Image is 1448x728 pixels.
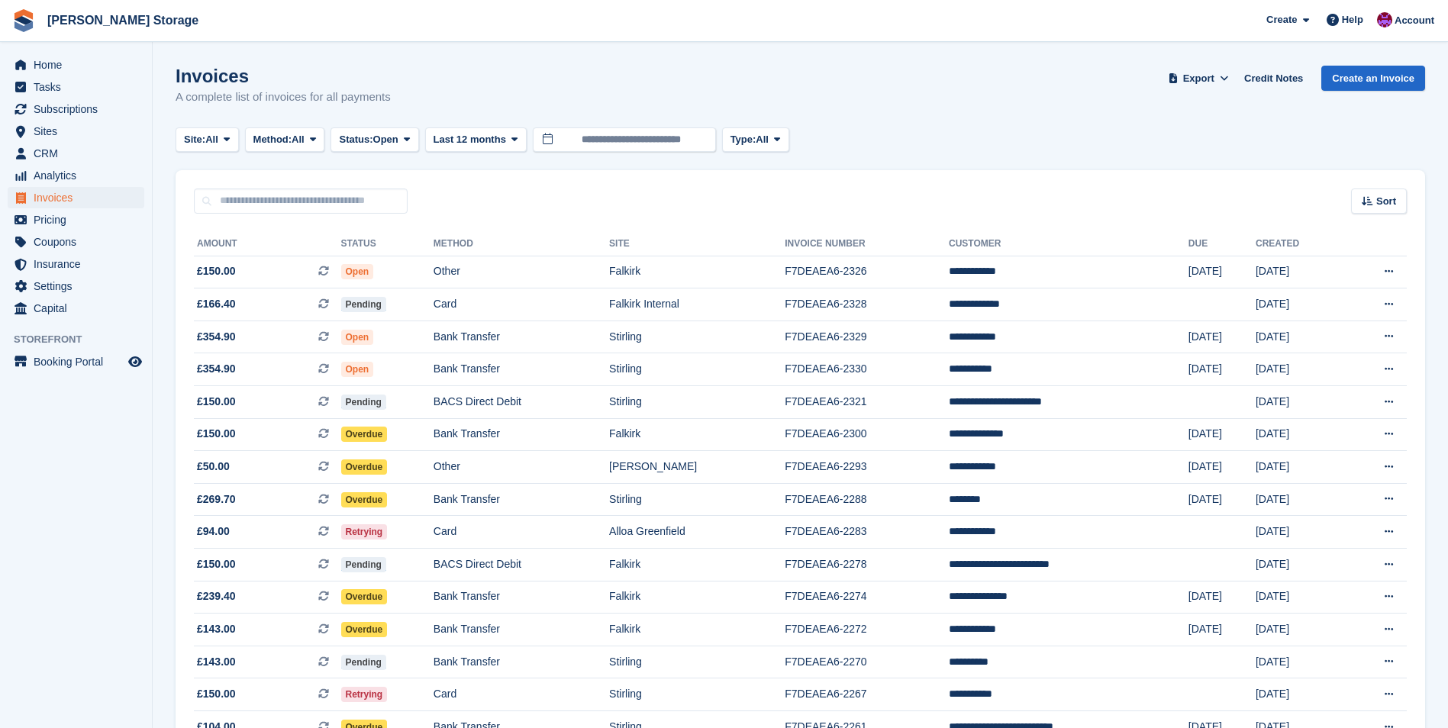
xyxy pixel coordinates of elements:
span: £143.00 [197,621,236,637]
span: Open [341,362,374,377]
span: Retrying [341,524,388,540]
span: £269.70 [197,491,236,507]
td: [PERSON_NAME] [609,451,785,484]
span: Invoices [34,187,125,208]
img: Audra Whitelaw [1377,12,1392,27]
span: £150.00 [197,426,236,442]
a: menu [8,143,144,164]
span: Open [341,264,374,279]
td: F7DEAEA6-2300 [785,418,949,451]
span: Pending [341,655,386,670]
td: [DATE] [1188,321,1256,353]
td: Bank Transfer [434,353,609,386]
button: Method: All [245,127,325,153]
button: Site: All [176,127,239,153]
span: Insurance [34,253,125,275]
td: F7DEAEA6-2328 [785,288,949,321]
span: Pricing [34,209,125,230]
span: £166.40 [197,296,236,312]
td: [DATE] [1256,418,1343,451]
span: Account [1395,13,1434,28]
span: Open [373,132,398,147]
a: menu [8,298,144,319]
span: Coupons [34,231,125,253]
td: Stirling [609,483,785,516]
span: £50.00 [197,459,230,475]
td: [DATE] [1188,581,1256,614]
a: menu [8,165,144,186]
span: CRM [34,143,125,164]
td: [DATE] [1256,581,1343,614]
td: [DATE] [1188,256,1256,288]
span: Home [34,54,125,76]
span: Pending [341,557,386,572]
td: Stirling [609,353,785,386]
td: Bank Transfer [434,321,609,353]
td: [DATE] [1256,678,1343,711]
td: F7DEAEA6-2274 [785,581,949,614]
a: menu [8,253,144,275]
td: Bank Transfer [434,646,609,678]
td: [DATE] [1256,353,1343,386]
span: All [756,132,769,147]
a: Credit Notes [1238,66,1309,91]
span: Analytics [34,165,125,186]
span: £354.90 [197,361,236,377]
span: £150.00 [197,394,236,410]
a: [PERSON_NAME] Storage [41,8,205,33]
span: £150.00 [197,686,236,702]
span: Storefront [14,332,152,347]
td: Stirling [609,321,785,353]
td: F7DEAEA6-2267 [785,678,949,711]
span: All [205,132,218,147]
span: Status: [339,132,372,147]
td: F7DEAEA6-2272 [785,614,949,646]
td: BACS Direct Debit [434,386,609,419]
button: Type: All [722,127,789,153]
th: Customer [949,232,1188,256]
span: £143.00 [197,654,236,670]
th: Created [1256,232,1343,256]
a: menu [8,54,144,76]
button: Last 12 months [425,127,527,153]
td: Falkirk [609,418,785,451]
a: menu [8,209,144,230]
td: Falkirk Internal [609,288,785,321]
td: Bank Transfer [434,483,609,516]
span: Capital [34,298,125,319]
span: Overdue [341,427,388,442]
p: A complete list of invoices for all payments [176,89,391,106]
a: menu [8,76,144,98]
span: Type: [730,132,756,147]
span: Site: [184,132,205,147]
a: menu [8,98,144,120]
td: Card [434,678,609,711]
span: Export [1183,71,1214,86]
span: £239.40 [197,588,236,604]
td: [DATE] [1188,418,1256,451]
th: Due [1188,232,1256,256]
span: £94.00 [197,523,230,540]
a: Preview store [126,353,144,371]
span: £150.00 [197,263,236,279]
td: Bank Transfer [434,581,609,614]
td: [DATE] [1256,288,1343,321]
th: Site [609,232,785,256]
td: [DATE] [1188,614,1256,646]
td: [DATE] [1256,483,1343,516]
span: Overdue [341,459,388,475]
span: All [292,132,305,147]
td: Other [434,256,609,288]
td: Bank Transfer [434,614,609,646]
a: Create an Invoice [1321,66,1425,91]
button: Export [1165,66,1232,91]
td: Stirling [609,646,785,678]
span: Retrying [341,687,388,702]
td: Stirling [609,386,785,419]
span: Tasks [34,76,125,98]
span: Pending [341,297,386,312]
td: F7DEAEA6-2326 [785,256,949,288]
span: Create [1266,12,1297,27]
td: Bank Transfer [434,418,609,451]
td: Other [434,451,609,484]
